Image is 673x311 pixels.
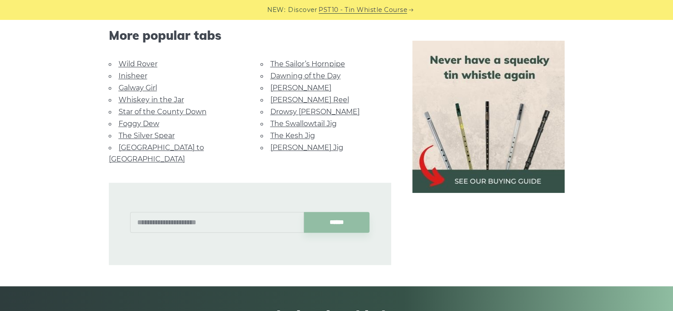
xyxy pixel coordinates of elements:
a: Whiskey in the Jar [119,96,184,104]
a: The Kesh Jig [270,131,315,140]
span: More popular tabs [109,28,391,43]
span: NEW: [267,5,285,15]
a: [PERSON_NAME] Jig [270,143,343,152]
img: tin whistle buying guide [412,41,565,193]
a: [GEOGRAPHIC_DATA] to [GEOGRAPHIC_DATA] [109,143,204,163]
a: Star of the County Down [119,108,207,116]
a: Wild Rover [119,60,158,68]
a: Galway Girl [119,84,157,92]
a: Drowsy [PERSON_NAME] [270,108,360,116]
span: Discover [288,5,317,15]
a: The Silver Spear [119,131,175,140]
a: [PERSON_NAME] [270,84,331,92]
a: The Sailor’s Hornpipe [270,60,345,68]
a: [PERSON_NAME] Reel [270,96,349,104]
a: Dawning of the Day [270,72,341,80]
a: Foggy Dew [119,119,159,128]
a: The Swallowtail Jig [270,119,337,128]
a: Inisheer [119,72,147,80]
a: PST10 - Tin Whistle Course [319,5,407,15]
